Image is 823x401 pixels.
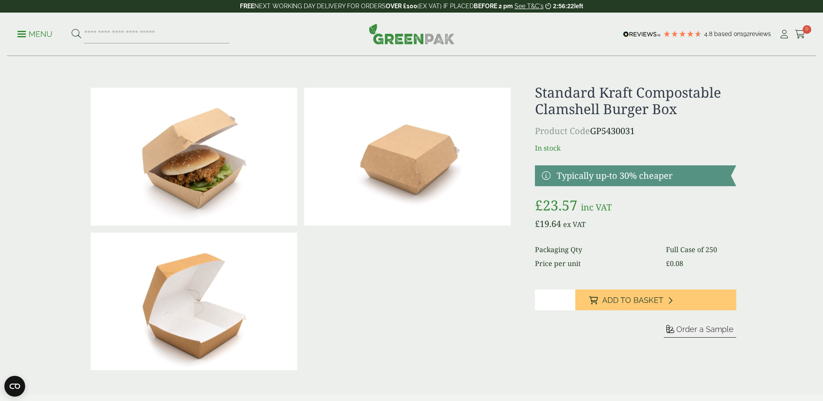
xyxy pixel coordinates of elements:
[535,258,656,269] dt: Price per unit
[304,88,511,226] img: Standard Kraft Clamshell Burger Box Closed
[602,296,663,305] span: Add to Basket
[666,259,683,268] bdi: 0.08
[553,3,574,10] span: 2:56:22
[386,3,417,10] strong: OVER £100
[515,3,544,10] a: See T&C's
[676,325,734,334] span: Order a Sample
[666,259,670,268] span: £
[535,196,577,214] bdi: 23.57
[91,88,297,226] img: Standard Kraft Clamshell Burger Box With Chicken Burger
[369,23,455,44] img: GreenPak Supplies
[779,30,790,39] i: My Account
[623,31,661,37] img: REVIEWS.io
[535,84,736,118] h1: Standard Kraft Compostable Clamshell Burger Box
[17,29,52,39] p: Menu
[4,376,25,397] button: Open CMP widget
[795,28,806,41] a: 0
[704,30,714,37] span: 4.8
[474,3,513,10] strong: BEFORE 2 pm
[240,3,254,10] strong: FREE
[535,218,540,230] span: £
[803,25,811,34] span: 0
[714,30,741,37] span: Based on
[563,220,586,229] span: ex VAT
[666,244,736,255] dd: Full Case of 250
[664,324,736,338] button: Order a Sample
[663,30,702,38] div: 4.8 Stars
[750,30,771,37] span: reviews
[535,196,543,214] span: £
[535,143,736,153] p: In stock
[91,233,297,371] img: Standard Kraft Clamshell Burger Box Open
[535,125,736,138] p: GP5430031
[17,29,52,38] a: Menu
[535,125,590,137] span: Product Code
[535,244,656,255] dt: Packaging Qty
[795,30,806,39] i: Cart
[575,289,736,310] button: Add to Basket
[581,201,612,213] span: inc VAT
[741,30,750,37] span: 192
[574,3,583,10] span: left
[535,218,561,230] bdi: 19.64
